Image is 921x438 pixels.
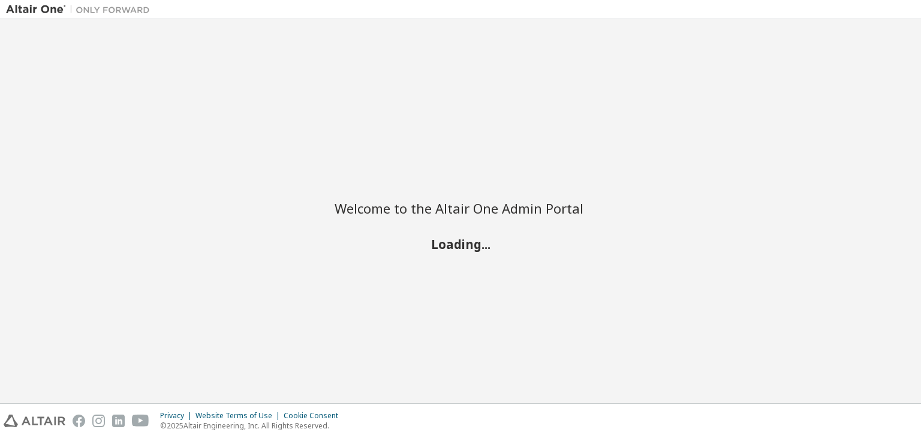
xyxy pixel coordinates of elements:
[335,200,586,217] h2: Welcome to the Altair One Admin Portal
[284,411,345,421] div: Cookie Consent
[92,415,105,427] img: instagram.svg
[195,411,284,421] div: Website Terms of Use
[160,411,195,421] div: Privacy
[73,415,85,427] img: facebook.svg
[4,415,65,427] img: altair_logo.svg
[112,415,125,427] img: linkedin.svg
[132,415,149,427] img: youtube.svg
[335,236,586,252] h2: Loading...
[160,421,345,431] p: © 2025 Altair Engineering, Inc. All Rights Reserved.
[6,4,156,16] img: Altair One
